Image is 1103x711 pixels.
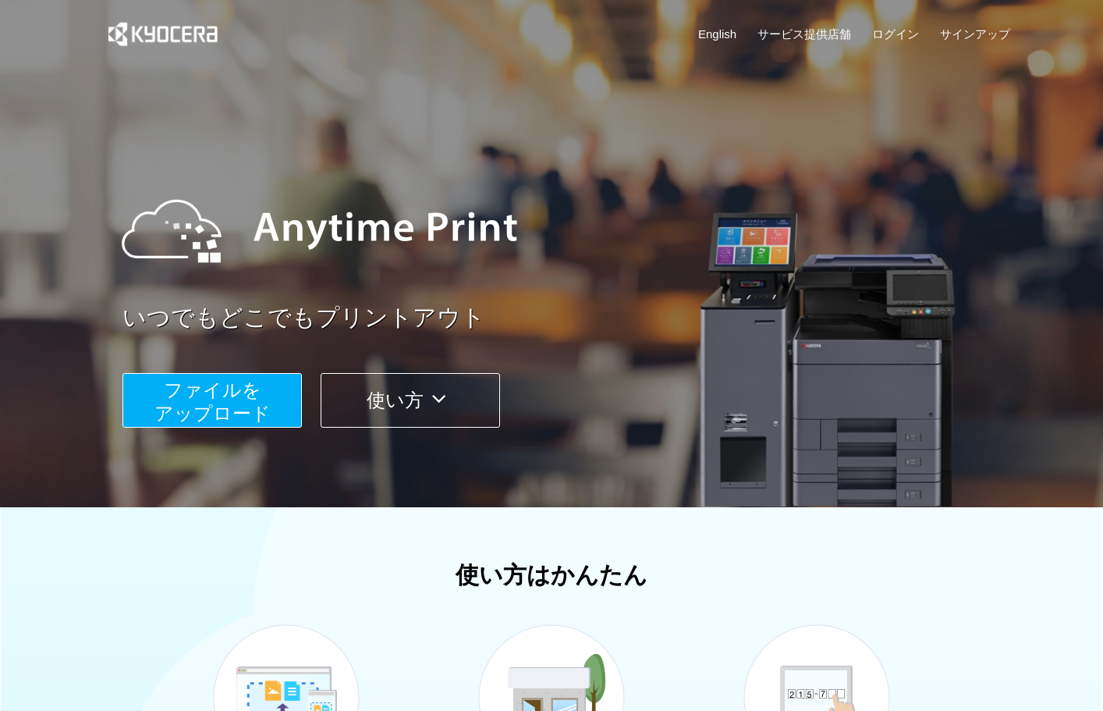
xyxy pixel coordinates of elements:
a: English [698,26,736,42]
a: いつでもどこでもプリントアウト [122,301,1020,335]
a: ログイン [872,26,919,42]
a: サービス提供店舗 [757,26,851,42]
a: サインアップ [940,26,1010,42]
button: 使い方 [321,373,500,428]
button: ファイルを​​アップロード [122,373,302,428]
span: ファイルを ​​アップロード [154,379,271,424]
